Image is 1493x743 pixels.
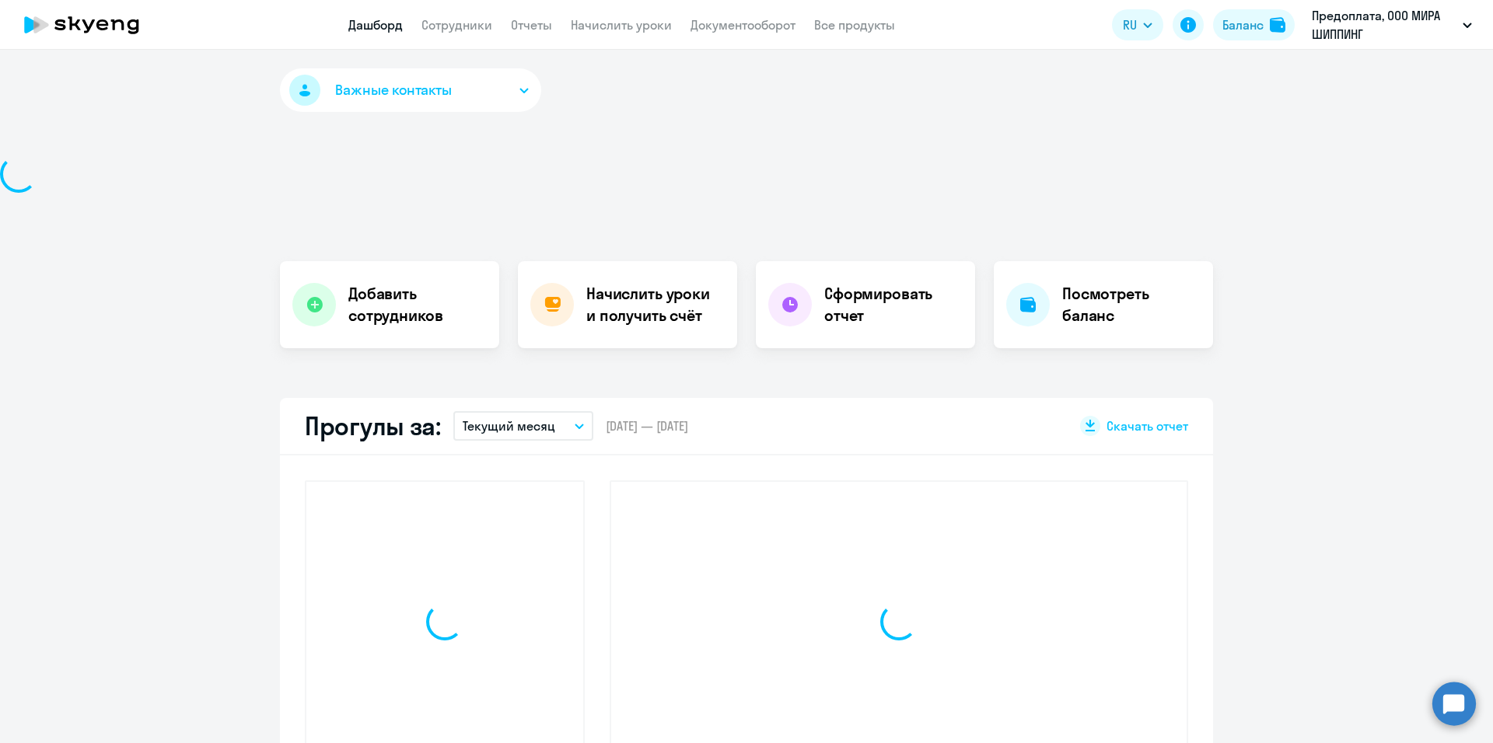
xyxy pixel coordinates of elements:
h4: Посмотреть баланс [1062,283,1201,326]
button: Балансbalance [1213,9,1295,40]
a: Начислить уроки [571,17,672,33]
p: Предоплата, ООО МИРА ШИППИНГ [1312,6,1456,44]
button: RU [1112,9,1163,40]
span: [DATE] — [DATE] [606,417,688,434]
img: balance [1270,17,1285,33]
a: Все продукты [814,17,895,33]
a: Дашборд [348,17,403,33]
h4: Сформировать отчет [824,283,963,326]
h4: Добавить сотрудников [348,283,487,326]
button: Текущий месяц [453,411,593,441]
h4: Начислить уроки и получить счёт [586,283,722,326]
h2: Прогулы за: [305,410,441,441]
span: Важные контакты [335,80,452,100]
a: Отчеты [511,17,552,33]
div: Баланс [1222,16,1264,34]
button: Предоплата, ООО МИРА ШИППИНГ [1304,6,1480,44]
button: Важные контакты [280,68,541,112]
span: Скачать отчет [1107,417,1188,434]
a: Сотрудники [421,17,492,33]
p: Текущий месяц [463,417,555,435]
span: RU [1123,16,1137,34]
a: Документооборот [691,17,795,33]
